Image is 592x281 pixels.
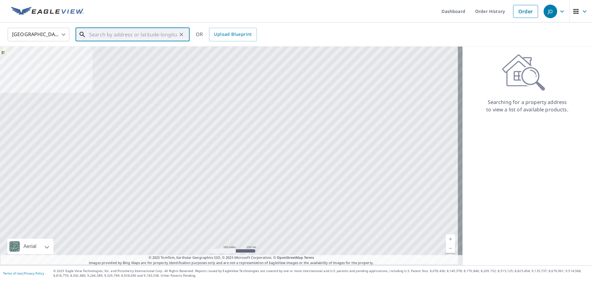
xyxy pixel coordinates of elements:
div: OR [196,28,257,41]
a: Privacy Policy [24,271,44,275]
a: Upload Blueprint [209,28,257,41]
img: EV Logo [11,7,84,16]
span: © 2025 TomTom, Earthstar Geographics SIO, © 2025 Microsoft Corporation, © [149,255,314,260]
div: Aerial [7,239,53,254]
a: Terms of Use [3,271,22,275]
a: Terms [304,255,314,260]
a: Current Level 5, Zoom In [446,234,455,244]
p: | [3,271,44,275]
a: Current Level 5, Zoom Out [446,244,455,253]
div: Aerial [22,239,38,254]
a: Order [513,5,538,18]
p: © 2025 Eagle View Technologies, Inc. and Pictometry International Corp. All Rights Reserved. Repo... [53,269,589,278]
div: JD [544,5,557,18]
input: Search by address or latitude-longitude [89,26,177,43]
button: Clear [177,30,186,39]
a: OpenStreetMap [277,255,303,260]
span: Upload Blueprint [214,31,252,38]
div: [GEOGRAPHIC_DATA] [8,26,69,43]
p: Searching for a property address to view a list of available products. [486,98,569,113]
